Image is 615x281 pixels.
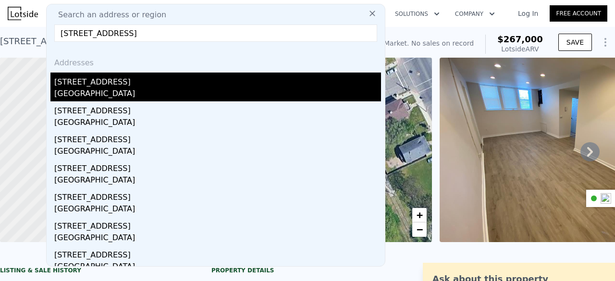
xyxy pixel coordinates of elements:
[54,245,381,261] div: [STREET_ADDRESS]
[447,5,503,23] button: Company
[417,223,423,235] span: −
[506,9,550,18] a: Log In
[412,208,427,222] a: Zoom in
[497,44,543,54] div: Lotside ARV
[54,188,381,203] div: [STREET_ADDRESS]
[497,34,543,44] span: $267,000
[387,5,447,23] button: Solutions
[54,159,381,174] div: [STREET_ADDRESS]
[54,232,381,245] div: [GEOGRAPHIC_DATA]
[8,7,38,20] img: Lotside
[558,34,592,51] button: SAVE
[54,130,381,146] div: [STREET_ADDRESS]
[550,5,607,22] a: Free Account
[54,24,377,42] input: Enter an address, city, region, neighborhood or zip code
[596,33,615,52] button: Show Options
[54,146,381,159] div: [GEOGRAPHIC_DATA]
[50,49,381,73] div: Addresses
[54,203,381,217] div: [GEOGRAPHIC_DATA]
[54,88,381,101] div: [GEOGRAPHIC_DATA]
[54,217,381,232] div: [STREET_ADDRESS]
[211,267,404,274] div: Property details
[54,261,381,274] div: [GEOGRAPHIC_DATA]
[412,222,427,237] a: Zoom out
[54,117,381,130] div: [GEOGRAPHIC_DATA]
[417,209,423,221] span: +
[54,101,381,117] div: [STREET_ADDRESS]
[54,174,381,188] div: [GEOGRAPHIC_DATA]
[372,38,474,48] div: Off Market. No sales on record
[50,9,166,21] span: Search an address or region
[54,73,381,88] div: [STREET_ADDRESS]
